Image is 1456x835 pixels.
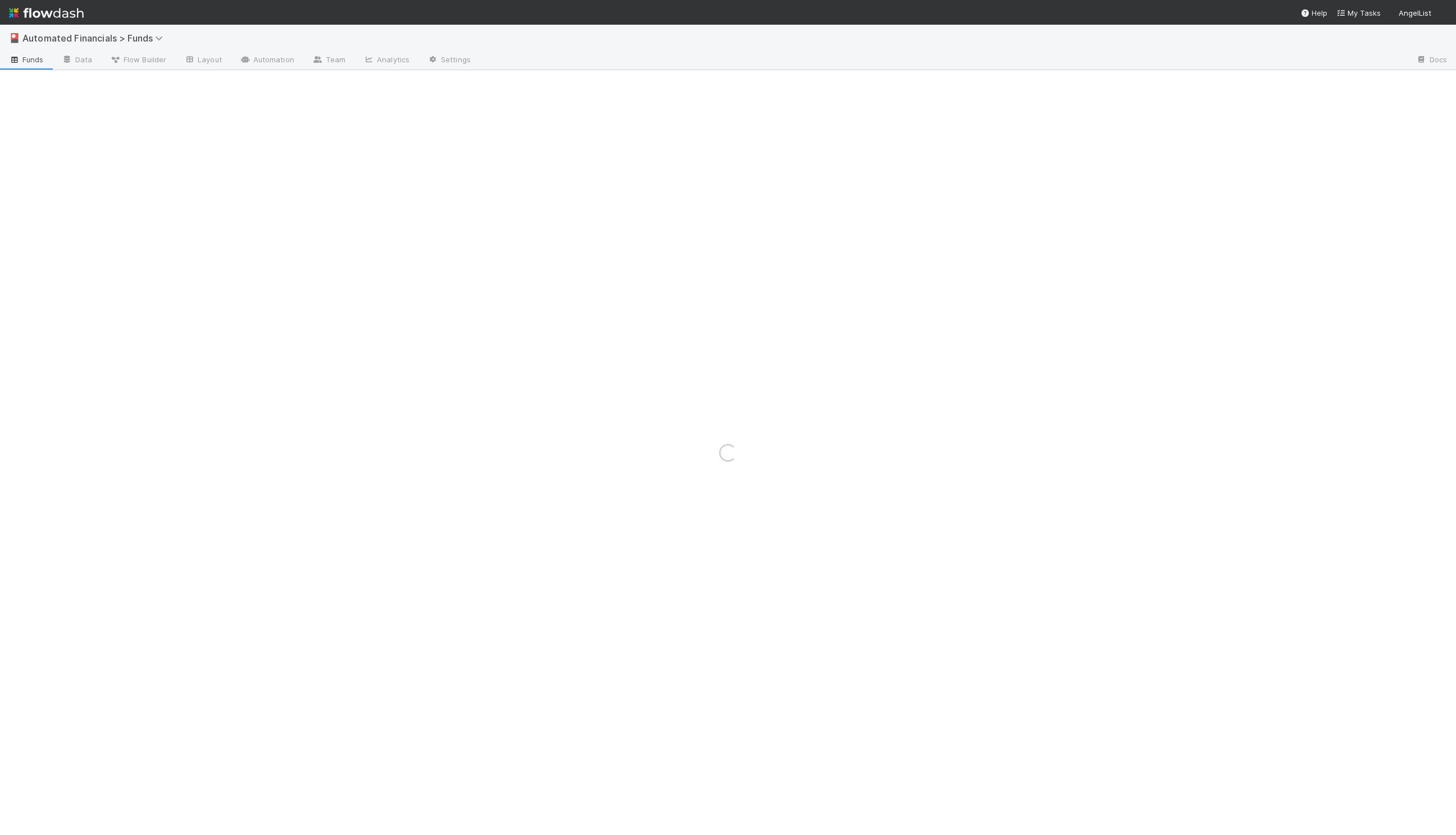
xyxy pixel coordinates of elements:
a: Docs [1407,52,1456,70]
div: Help [1300,7,1327,19]
span: My Tasks [1336,8,1381,17]
a: Flow Builder [101,52,175,70]
img: avatar_17610dbf-fae2-46fa-90b6-017e9223b3c9.png [1436,8,1447,19]
img: logo-inverted-e16ddd16eac7371096b0.svg [9,3,84,22]
a: Data [53,52,101,70]
span: Automated Financials > Funds [22,33,169,44]
a: Team [303,52,354,70]
span: Flow Builder [110,54,166,65]
a: Automation [231,52,303,70]
a: Layout [175,52,231,70]
a: My Tasks [1336,7,1381,19]
span: Funds [9,54,44,65]
span: AngelList [1399,8,1431,17]
span: 🎴 [9,33,20,43]
a: Analytics [354,52,418,70]
a: Settings [418,52,480,70]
